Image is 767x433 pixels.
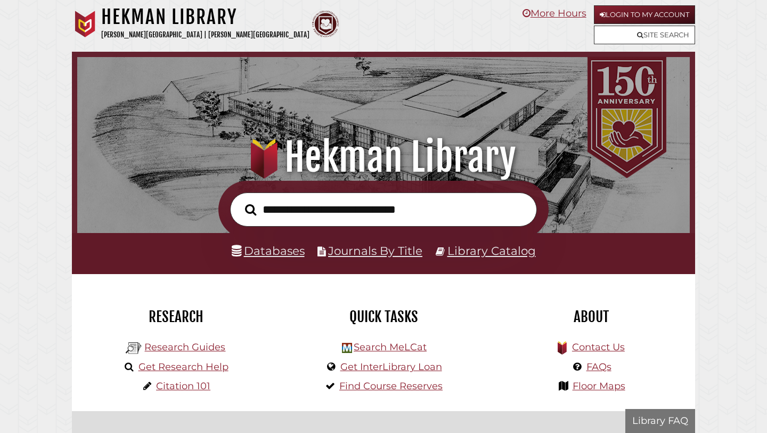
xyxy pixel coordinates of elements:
[340,361,442,373] a: Get InterLibrary Loan
[138,361,229,373] a: Get Research Help
[80,308,272,326] h2: Research
[495,308,687,326] h2: About
[144,341,225,353] a: Research Guides
[447,244,536,258] a: Library Catalog
[523,7,586,19] a: More Hours
[101,29,309,41] p: [PERSON_NAME][GEOGRAPHIC_DATA] | [PERSON_NAME][GEOGRAPHIC_DATA]
[232,244,305,258] a: Databases
[89,134,679,181] h1: Hekman Library
[156,380,210,392] a: Citation 101
[245,203,256,215] i: Search
[594,26,695,44] a: Site Search
[354,341,427,353] a: Search MeLCat
[126,340,142,356] img: Hekman Library Logo
[594,5,695,24] a: Login to My Account
[342,343,352,353] img: Hekman Library Logo
[339,380,443,392] a: Find Course Reserves
[572,341,625,353] a: Contact Us
[573,380,625,392] a: Floor Maps
[240,201,262,219] button: Search
[312,11,339,37] img: Calvin Theological Seminary
[328,244,422,258] a: Journals By Title
[101,5,309,29] h1: Hekman Library
[288,308,479,326] h2: Quick Tasks
[586,361,611,373] a: FAQs
[72,11,99,37] img: Calvin University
